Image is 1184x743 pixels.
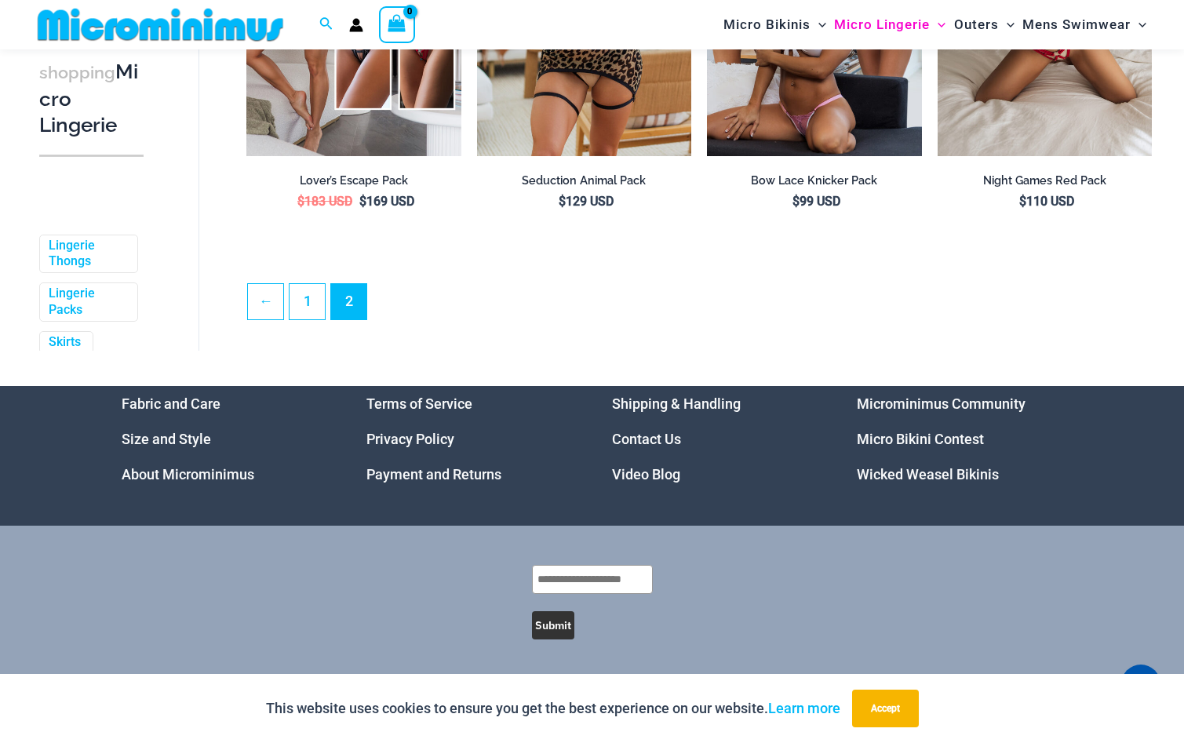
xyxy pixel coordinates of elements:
a: Privacy Policy [366,431,454,447]
a: OutersMenu ToggleMenu Toggle [950,5,1018,45]
h3: Micro Lingerie [39,58,144,138]
a: Lingerie Packs [49,286,126,319]
nav: Menu [122,386,328,492]
bdi: 183 USD [297,194,352,209]
span: $ [559,194,566,209]
a: Micro LingerieMenu ToggleMenu Toggle [830,5,949,45]
bdi: 129 USD [559,194,614,209]
span: $ [359,194,366,209]
h2: Lover’s Escape Pack [246,173,461,188]
a: Lingerie Thongs [49,237,126,270]
span: Menu Toggle [811,5,826,45]
span: Menu Toggle [930,5,945,45]
a: Mens SwimwearMenu ToggleMenu Toggle [1018,5,1150,45]
button: Submit [532,611,574,639]
img: MM SHOP LOGO FLAT [31,7,290,42]
a: Page 1 [290,284,325,319]
a: Fabric and Care [122,395,220,412]
bdi: 99 USD [792,194,840,209]
a: Video Blog [612,466,680,483]
span: Micro Bikinis [723,5,811,45]
a: Wicked Weasel Bikinis [857,466,999,483]
a: Terms of Service [366,395,472,412]
span: $ [1019,194,1026,209]
bdi: 169 USD [359,194,414,209]
nav: Menu [366,386,573,492]
span: Page 2 [331,284,366,319]
a: Bow Lace Knicker Pack [707,173,921,194]
aside: Footer Widget 2 [366,386,573,492]
a: Micro Bikini Contest [857,431,984,447]
a: ← [248,284,283,319]
a: Micro BikinisMenu ToggleMenu Toggle [720,5,830,45]
bdi: 110 USD [1019,194,1074,209]
span: Outers [954,5,999,45]
a: Night Games Red Pack [938,173,1152,194]
a: Payment and Returns [366,466,501,483]
span: Menu Toggle [999,5,1015,45]
h2: Bow Lace Knicker Pack [707,173,921,188]
a: Skirts [49,333,81,350]
nav: Menu [612,386,818,492]
a: Account icon link [349,18,363,32]
aside: Footer Widget 4 [857,386,1063,492]
span: $ [792,194,800,209]
p: This website uses cookies to ensure you get the best experience on our website. [266,697,840,720]
a: About Microminimus [122,466,254,483]
aside: Footer Widget 1 [122,386,328,492]
span: $ [297,194,304,209]
h2: Seduction Animal Pack [477,173,691,188]
a: Search icon link [319,15,333,35]
a: Contact Us [612,431,681,447]
a: Size and Style [122,431,211,447]
aside: Footer Widget 3 [612,386,818,492]
a: Shipping & Handling [612,395,741,412]
h2: Night Games Red Pack [938,173,1152,188]
button: Accept [852,690,919,727]
nav: Product Pagination [246,283,1152,329]
a: View Shopping Cart, empty [379,6,415,42]
a: Lover’s Escape Pack [246,173,461,194]
span: Micro Lingerie [834,5,930,45]
nav: Site Navigation [717,2,1153,47]
a: Microminimus Community [857,395,1026,412]
span: Menu Toggle [1131,5,1146,45]
span: shopping [39,62,115,82]
a: Learn more [768,700,840,716]
nav: Menu [857,386,1063,492]
a: Seduction Animal Pack [477,173,691,194]
span: Mens Swimwear [1022,5,1131,45]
